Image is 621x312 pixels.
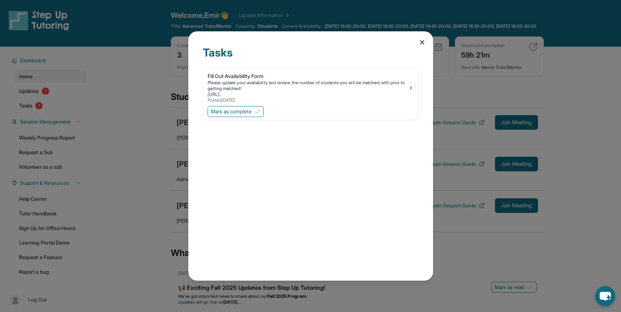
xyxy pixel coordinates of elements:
[203,46,418,68] div: Tasks
[208,106,264,117] button: Mark as complete
[211,108,252,115] span: Mark as complete
[208,97,408,103] div: Posted [DATE]
[255,109,260,114] img: Mark as complete
[595,286,615,306] button: chat-button
[208,91,222,97] a: [URL]..
[208,80,408,91] div: Please update your availability and review the number of students you will be matched with prior ...
[208,73,408,80] div: Fill Out Availability Form
[203,68,418,105] a: Fill Out Availability FormPlease update your availability and review the number of students you w...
